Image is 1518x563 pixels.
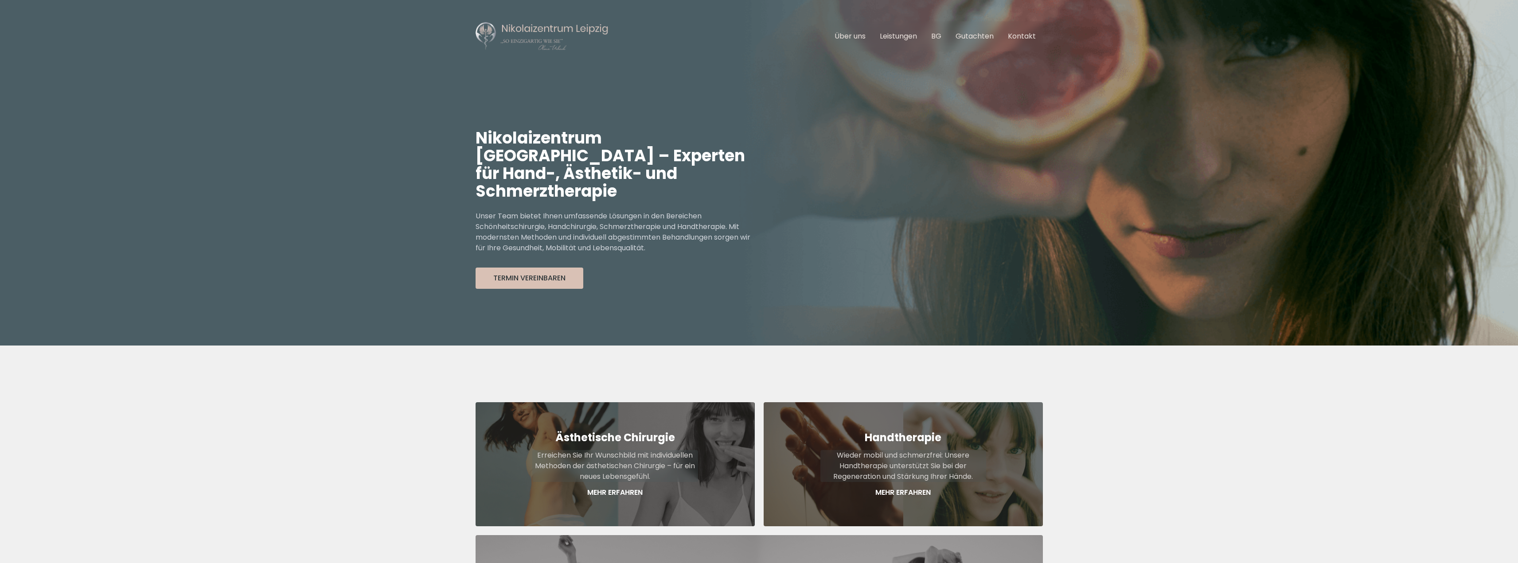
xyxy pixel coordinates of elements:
a: Leistungen [880,31,917,41]
a: HandtherapieWieder mobil und schmerzfrei: Unsere Handtherapie unterstützt Sie bei der Regeneratio... [764,402,1043,526]
a: Kontakt [1008,31,1036,41]
p: Erreichen Sie Ihr Wunschbild mit individuellen Methoden der ästhetischen Chirurgie – für ein neue... [532,450,698,482]
strong: Handtherapie [865,430,941,445]
a: Über uns [835,31,866,41]
a: Ästhetische ChirurgieErreichen Sie Ihr Wunschbild mit individuellen Methoden der ästhetischen Chi... [476,402,755,526]
a: Gutachten [956,31,994,41]
p: Unser Team bietet Ihnen umfassende Lösungen in den Bereichen Schönheitschirurgie, Handchirurgie, ... [476,211,759,253]
p: Mehr Erfahren [820,487,986,498]
h1: Nikolaizentrum [GEOGRAPHIC_DATA] – Experten für Hand-, Ästhetik- und Schmerztherapie [476,129,759,200]
button: Termin Vereinbaren [476,268,583,289]
img: Nikolaizentrum Leipzig Logo [476,21,609,51]
p: Wieder mobil und schmerzfrei: Unsere Handtherapie unterstützt Sie bei der Regeneration und Stärku... [820,450,986,482]
strong: Ästhetische Chirurgie [555,430,675,445]
p: Mehr Erfahren [532,487,698,498]
a: BG [931,31,941,41]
